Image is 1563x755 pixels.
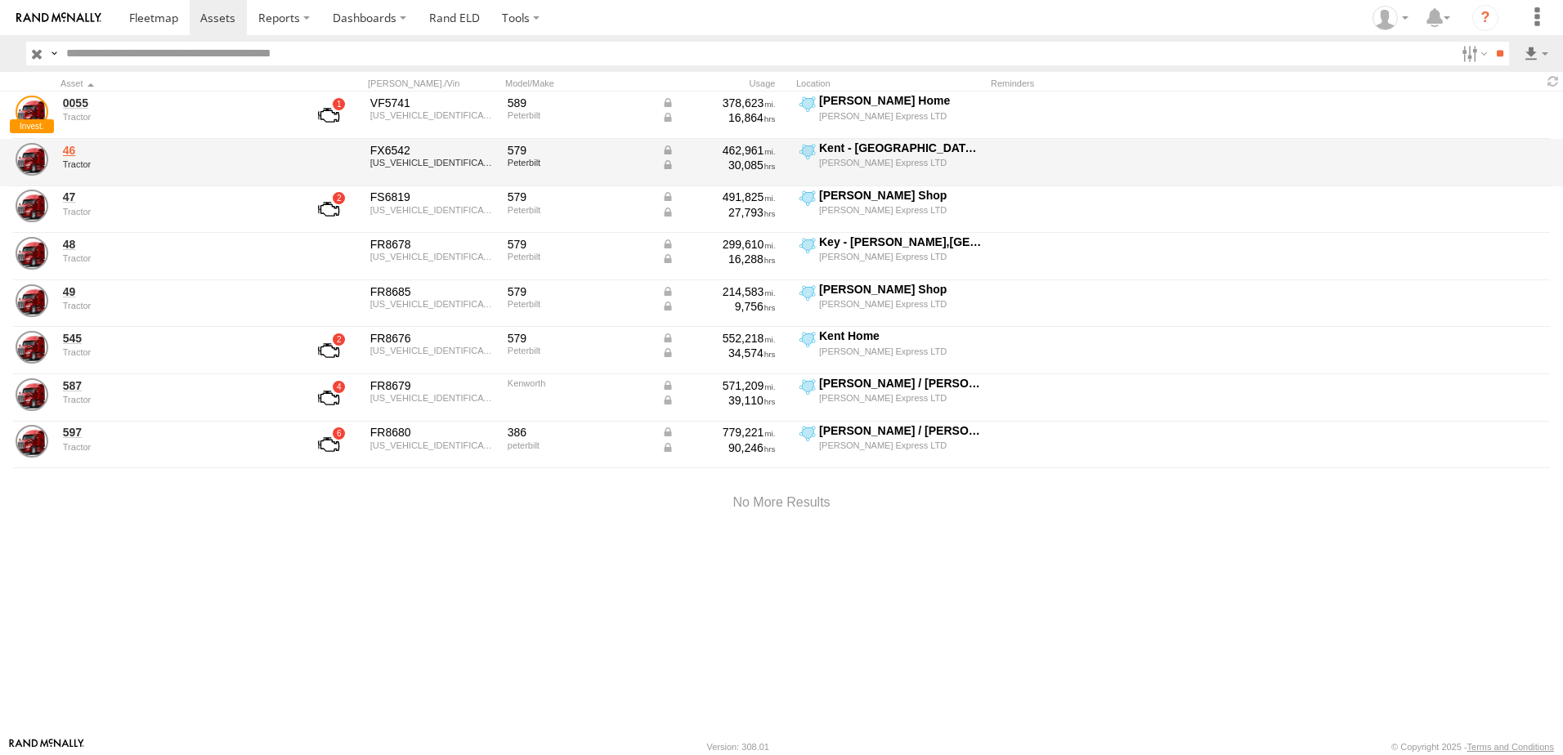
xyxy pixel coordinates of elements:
[63,253,287,263] div: undefined
[796,78,984,89] div: Location
[661,284,776,299] div: Data from Vehicle CANbus
[508,143,650,158] div: 579
[298,190,359,229] a: View Asset with Fault/s
[819,282,982,297] div: [PERSON_NAME] Shop
[508,284,650,299] div: 579
[819,328,982,343] div: Kent Home
[370,252,496,261] div: 1XPBD49X6PD860006
[370,331,496,346] div: FR8676
[370,378,496,393] div: FR8679
[16,425,48,458] a: View Asset Details
[661,110,776,125] div: Data from Vehicle CANbus
[1391,742,1554,752] div: © Copyright 2025 -
[63,190,287,204] a: 47
[1367,6,1414,30] div: Tim Zylstra
[661,346,776,360] div: Data from Vehicle CANbus
[661,205,776,220] div: Data from Vehicle CANbus
[819,188,982,203] div: [PERSON_NAME] Shop
[796,423,984,467] label: Click to View Current Location
[661,440,776,455] div: Data from Vehicle CANbus
[508,299,650,309] div: Peterbilt
[16,190,48,222] a: View Asset Details
[370,110,496,120] div: 1XPBDP9X0LD665692
[661,378,776,393] div: Data from Vehicle CANbus
[659,78,790,89] div: Usage
[819,235,982,249] div: Key - [PERSON_NAME],[GEOGRAPHIC_DATA]
[508,110,650,120] div: Peterbilt
[991,78,1252,89] div: Reminders
[661,96,776,110] div: Data from Vehicle CANbus
[370,284,496,299] div: FR8685
[16,378,48,411] a: View Asset Details
[63,442,287,452] div: undefined
[63,112,287,122] div: undefined
[63,331,287,346] a: 545
[298,425,359,464] a: View Asset with Fault/s
[16,143,48,176] a: View Asset Details
[661,190,776,204] div: Data from Vehicle CANbus
[508,190,650,204] div: 579
[707,742,769,752] div: Version: 308.01
[819,110,982,122] div: [PERSON_NAME] Express LTD
[508,96,650,110] div: 589
[661,158,776,172] div: Data from Vehicle CANbus
[370,205,496,215] div: 1XPBDP9X0LD665787
[819,346,982,357] div: [PERSON_NAME] Express LTD
[370,346,496,355] div: 1XPBD49X8LD664773
[370,96,496,110] div: VF5741
[1522,42,1550,65] label: Export results as...
[796,376,984,420] label: Click to View Current Location
[508,158,650,168] div: Peterbilt
[63,207,287,217] div: undefined
[661,331,776,346] div: Data from Vehicle CANbus
[16,331,48,364] a: View Asset Details
[60,78,289,89] div: Click to Sort
[819,251,982,262] div: [PERSON_NAME] Express LTD
[63,425,287,440] a: 597
[796,188,984,232] label: Click to View Current Location
[63,96,287,110] a: 0055
[819,376,982,391] div: [PERSON_NAME] / [PERSON_NAME]
[370,143,496,158] div: FX6542
[370,158,496,168] div: 1XPBDP9X5LD665686
[370,190,496,204] div: FS6819
[1455,42,1490,65] label: Search Filter Options
[47,42,60,65] label: Search Query
[63,159,287,169] div: undefined
[508,205,650,215] div: Peterbilt
[63,301,287,310] div: undefined
[661,299,776,314] div: Data from Vehicle CANbus
[63,378,287,393] a: 587
[819,392,982,404] div: [PERSON_NAME] Express LTD
[370,237,496,252] div: FR8678
[508,440,650,450] div: peterbilt
[796,328,984,373] label: Click to View Current Location
[298,331,359,370] a: View Asset with Fault/s
[298,378,359,418] a: View Asset with Fault/s
[16,237,48,270] a: View Asset Details
[1543,74,1563,89] span: Refresh
[819,141,982,155] div: Kent - [GEOGRAPHIC_DATA],[GEOGRAPHIC_DATA]
[63,237,287,252] a: 48
[661,237,776,252] div: Data from Vehicle CANbus
[16,96,48,128] a: View Asset Details
[16,12,101,24] img: rand-logo.svg
[298,96,359,135] a: View Asset with Fault/s
[370,299,496,309] div: 1XPBD49X0RD687005
[370,425,496,440] div: FR8680
[505,78,652,89] div: Model/Make
[661,252,776,266] div: Data from Vehicle CANbus
[370,440,496,450] div: 1XPHD49X1CD144649
[368,78,499,89] div: [PERSON_NAME]./Vin
[508,252,650,261] div: Peterbilt
[796,235,984,279] label: Click to View Current Location
[661,143,776,158] div: Data from Vehicle CANbus
[508,346,650,355] div: Peterbilt
[508,425,650,440] div: 386
[508,331,650,346] div: 579
[819,298,982,310] div: [PERSON_NAME] Express LTD
[370,393,496,403] div: 1XDAD49X36J139868
[819,440,982,451] div: [PERSON_NAME] Express LTD
[819,157,982,168] div: [PERSON_NAME] Express LTD
[63,284,287,299] a: 49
